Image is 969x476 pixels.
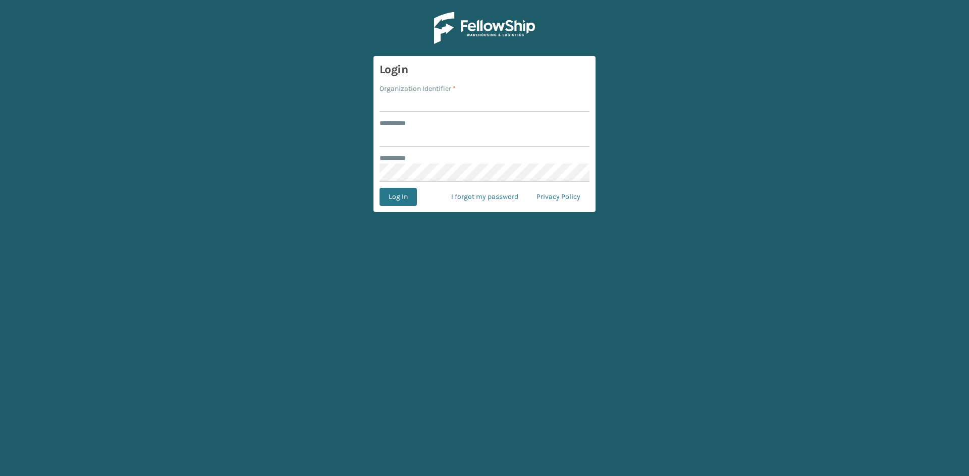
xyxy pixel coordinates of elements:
[442,188,527,206] a: I forgot my password
[527,188,589,206] a: Privacy Policy
[380,188,417,206] button: Log In
[380,62,589,77] h3: Login
[434,12,535,44] img: Logo
[380,83,456,94] label: Organization Identifier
